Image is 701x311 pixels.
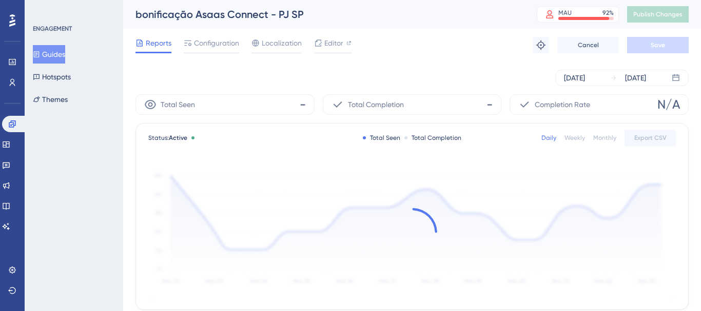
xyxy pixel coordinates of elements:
span: Reports [146,37,171,49]
button: Cancel [557,37,619,53]
span: - [300,96,306,113]
div: [DATE] [625,72,646,84]
div: MAU [558,9,572,17]
button: Themes [33,90,68,109]
div: 92 % [602,9,614,17]
div: Total Seen [363,134,400,142]
div: ENGAGEMENT [33,25,72,33]
span: Cancel [578,41,599,49]
span: Completion Rate [535,98,590,111]
span: Publish Changes [633,10,683,18]
span: Localization [262,37,302,49]
span: Save [651,41,665,49]
div: Total Completion [404,134,461,142]
div: Monthly [593,134,616,142]
span: - [486,96,493,113]
div: bonificação Asaas Connect - PJ SP [135,7,511,22]
div: Weekly [564,134,585,142]
span: Total Completion [348,98,404,111]
div: [DATE] [564,72,585,84]
button: Guides [33,45,65,64]
div: Daily [541,134,556,142]
span: N/A [657,96,680,113]
button: Export CSV [625,130,676,146]
span: Total Seen [161,98,195,111]
span: Configuration [194,37,239,49]
button: Hotspots [33,68,71,86]
button: Publish Changes [627,6,689,23]
span: Active [169,134,187,141]
span: Export CSV [634,134,667,142]
span: Status: [148,134,187,142]
button: Save [627,37,689,53]
span: Editor [324,37,343,49]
